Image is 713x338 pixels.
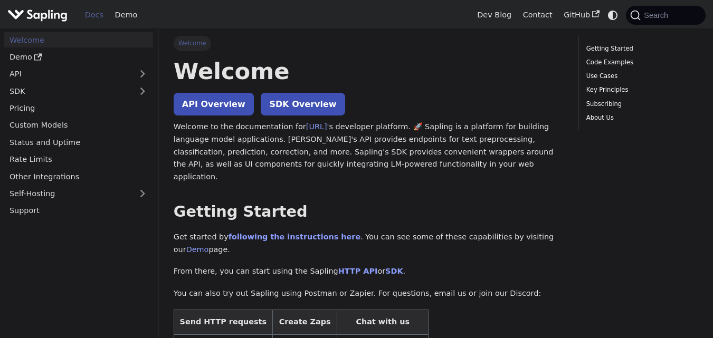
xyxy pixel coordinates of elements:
a: Getting Started [586,44,694,54]
a: Welcome [4,32,153,47]
th: Send HTTP requests [174,310,272,334]
a: Demo [109,7,143,23]
span: Search [641,11,674,20]
a: Pricing [4,101,153,116]
span: Welcome [174,36,211,51]
a: SDK Overview [261,93,345,115]
img: Sapling.ai [7,7,68,23]
a: Self-Hosting [4,186,153,201]
a: Code Examples [586,57,694,67]
a: Demo [4,50,153,65]
a: SDK [4,83,132,99]
a: following the instructions here [229,233,360,241]
button: Switch between dark and light mode (currently system mode) [605,7,621,23]
a: Dev Blog [471,7,517,23]
a: [URL] [306,122,327,131]
h2: Getting Started [174,202,563,221]
th: Create Zaps [272,310,337,334]
p: From there, you can start using the Sapling or . [174,265,563,278]
th: Chat with us [337,310,429,334]
a: Subscribing [586,99,694,109]
p: You can also try out Sapling using Postman or Zapier. For questions, email us or join our Discord: [174,287,563,300]
button: Expand sidebar category 'API' [132,66,153,82]
a: Sapling.aiSapling.ai [7,7,71,23]
a: Custom Models [4,118,153,133]
a: Docs [79,7,109,23]
a: Use Cases [586,71,694,81]
a: API [4,66,132,82]
a: SDK [385,267,403,275]
a: API Overview [174,93,254,115]
nav: Breadcrumbs [174,36,563,51]
a: Support [4,203,153,218]
a: About Us [586,113,694,123]
button: Search (Command+K) [626,6,705,25]
a: Other Integrations [4,169,153,184]
button: Expand sidebar category 'SDK' [132,83,153,99]
a: Key Principles [586,85,694,95]
a: HTTP API [338,267,378,275]
a: Demo [186,245,209,254]
a: GitHub [558,7,605,23]
a: Status and Uptime [4,134,153,150]
a: Rate Limits [4,152,153,167]
h1: Welcome [174,57,563,85]
a: Contact [517,7,558,23]
p: Get started by . You can see some of these capabilities by visiting our page. [174,231,563,256]
p: Welcome to the documentation for 's developer platform. 🚀 Sapling is a platform for building lang... [174,121,563,184]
